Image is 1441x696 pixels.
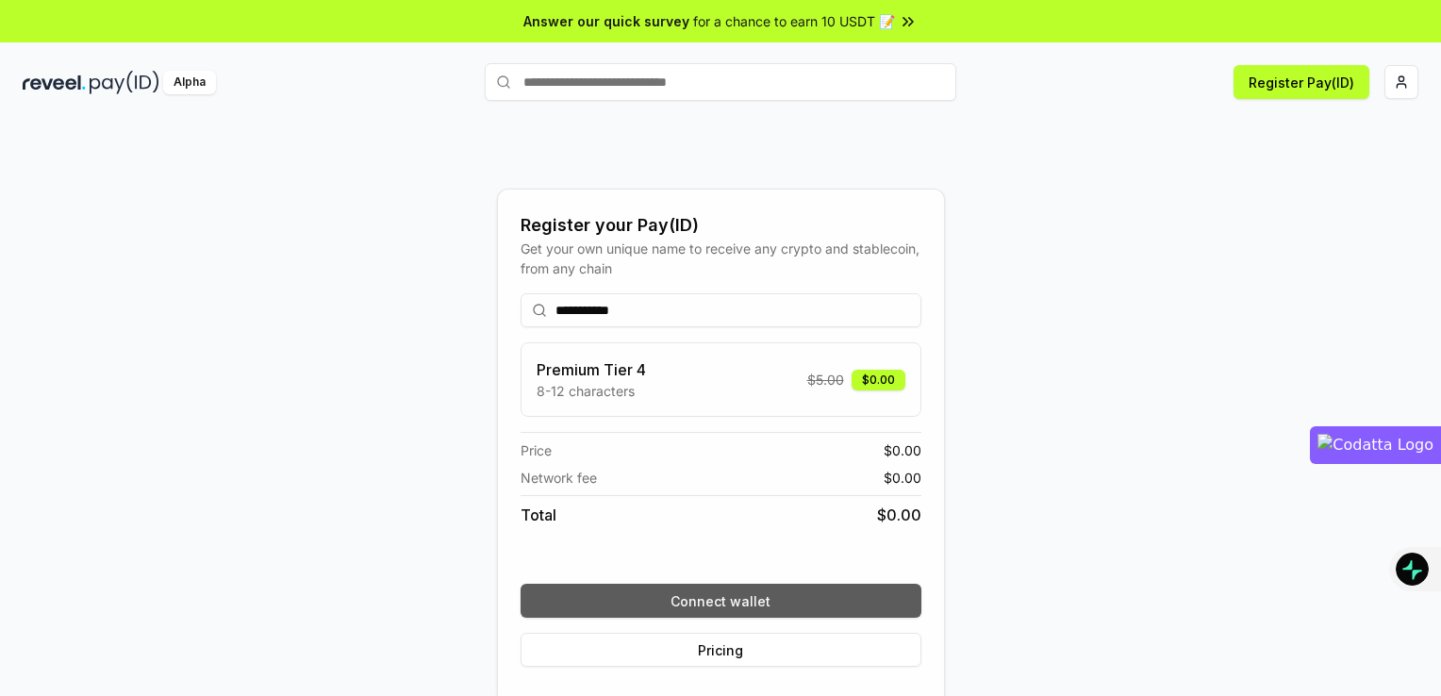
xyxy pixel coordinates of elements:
[852,370,905,390] div: $0.00
[163,71,216,94] div: Alpha
[521,468,597,488] span: Network fee
[884,440,921,460] span: $ 0.00
[521,239,921,278] div: Get your own unique name to receive any crypto and stablecoin, from any chain
[521,633,921,667] button: Pricing
[521,584,921,618] button: Connect wallet
[537,381,646,401] p: 8-12 characters
[523,11,689,31] span: Answer our quick survey
[693,11,895,31] span: for a chance to earn 10 USDT 📝
[23,71,86,94] img: reveel_dark
[521,440,552,460] span: Price
[884,468,921,488] span: $ 0.00
[877,504,921,526] span: $ 0.00
[521,504,556,526] span: Total
[521,212,921,239] div: Register your Pay(ID)
[537,358,646,381] h3: Premium Tier 4
[90,71,159,94] img: pay_id
[1234,65,1369,99] button: Register Pay(ID)
[807,370,844,389] span: $ 5.00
